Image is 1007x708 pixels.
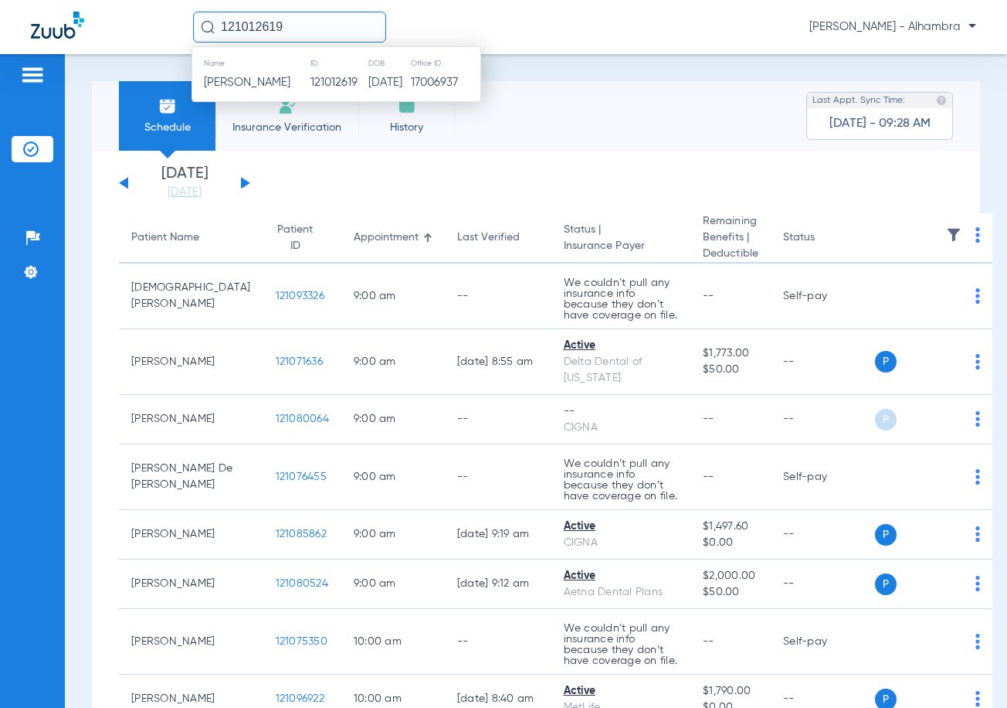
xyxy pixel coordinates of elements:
img: group-dot-blue.svg [975,469,980,485]
span: Insurance Verification [227,120,347,135]
span: Schedule [131,120,204,135]
div: Aetna Dental Plans [564,584,679,601]
img: group-dot-blue.svg [975,576,980,591]
div: Last Verified [457,230,539,246]
td: -- [445,609,551,675]
span: $0.00 [703,535,758,551]
span: 121075350 [276,636,327,647]
td: [PERSON_NAME] [119,560,263,609]
span: $50.00 [703,584,758,601]
span: 121080064 [276,414,329,424]
td: 17006937 [410,72,480,94]
img: group-dot-blue.svg [975,227,980,243]
div: Patient Name [131,230,251,246]
td: [DATE] [368,72,410,94]
span: Deductible [703,246,758,262]
img: group-dot-blue.svg [975,354,980,369]
span: P [875,574,897,595]
span: -- [703,471,714,482]
p: We couldn’t pull any insurance info because they don’t have coverage on file. [564,458,679,502]
td: 9:00 AM [341,510,445,560]
span: [PERSON_NAME] [204,77,290,88]
span: History [370,120,443,135]
div: CIGNA [564,535,679,551]
img: group-dot-blue.svg [975,411,980,427]
span: 121093326 [276,291,324,301]
span: 121071636 [276,356,323,367]
span: -- [703,636,714,647]
span: $2,000.00 [703,568,758,584]
span: P [875,409,897,431]
div: Appointment [354,230,432,246]
div: Active [564,519,679,535]
td: [PERSON_NAME] [119,510,263,560]
span: Last Appt. Sync Time: [812,93,905,108]
a: [DATE] [138,185,231,200]
td: -- [771,560,875,609]
td: [DATE] 9:12 AM [445,560,551,609]
td: [PERSON_NAME] [119,609,263,675]
div: CIGNA [564,420,679,436]
td: 9:00 AM [341,444,445,510]
td: [PERSON_NAME] [119,329,263,395]
span: Insurance Payer [564,238,679,254]
td: [DEMOGRAPHIC_DATA][PERSON_NAME] [119,264,263,329]
img: filter.svg [946,227,961,243]
span: -- [703,291,714,301]
td: [DATE] 9:19 AM [445,510,551,560]
img: group-dot-blue.svg [975,526,980,542]
span: 121080524 [276,578,328,589]
div: Active [564,568,679,584]
li: [DATE] [138,166,231,200]
img: Search Icon [201,20,215,34]
td: 9:00 AM [341,560,445,609]
div: Patient ID [276,222,329,254]
span: 121076455 [276,471,327,482]
span: $1,773.00 [703,345,758,362]
td: Self-pay [771,264,875,329]
img: Zuub Logo [31,12,84,39]
td: Self-pay [771,444,875,510]
span: $1,497.60 [703,519,758,535]
td: -- [771,510,875,560]
td: -- [771,395,875,444]
img: hamburger-icon [20,66,45,84]
td: [PERSON_NAME] [119,395,263,444]
span: [DATE] - 09:28 AM [829,116,931,131]
th: Name [192,55,310,72]
img: History [398,97,416,115]
span: P [875,351,897,373]
div: -- [564,403,679,420]
div: Delta Dental of [US_STATE] [564,354,679,386]
div: Last Verified [457,230,520,246]
img: group-dot-blue.svg [975,288,980,304]
img: last sync help info [936,95,947,106]
p: We couldn’t pull any insurance info because they don’t have coverage on file. [564,623,679,666]
iframe: Chat Widget [930,634,1007,708]
td: 9:00 AM [341,329,445,395]
div: Patient ID [276,222,315,254]
span: 121096922 [276,693,324,704]
span: $50.00 [703,362,758,378]
td: Self-pay [771,609,875,675]
input: Search for patients [193,12,386,43]
td: -- [445,264,551,329]
td: 121012619 [310,72,368,94]
td: [PERSON_NAME] De [PERSON_NAME] [119,444,263,510]
span: -- [703,414,714,424]
td: 9:00 AM [341,395,445,444]
th: Office ID [410,55,480,72]
img: Manual Insurance Verification [278,97,297,115]
th: Status | [551,213,691,264]
td: 10:00 AM [341,609,445,675]
span: 121085862 [276,529,327,540]
th: ID [310,55,368,72]
th: Status [771,213,875,264]
div: Appointment [354,230,419,246]
td: -- [445,395,551,444]
th: DOB [368,55,410,72]
div: Patient Name [131,230,199,246]
div: Active [564,683,679,699]
p: We couldn’t pull any insurance info because they don’t have coverage on file. [564,277,679,321]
